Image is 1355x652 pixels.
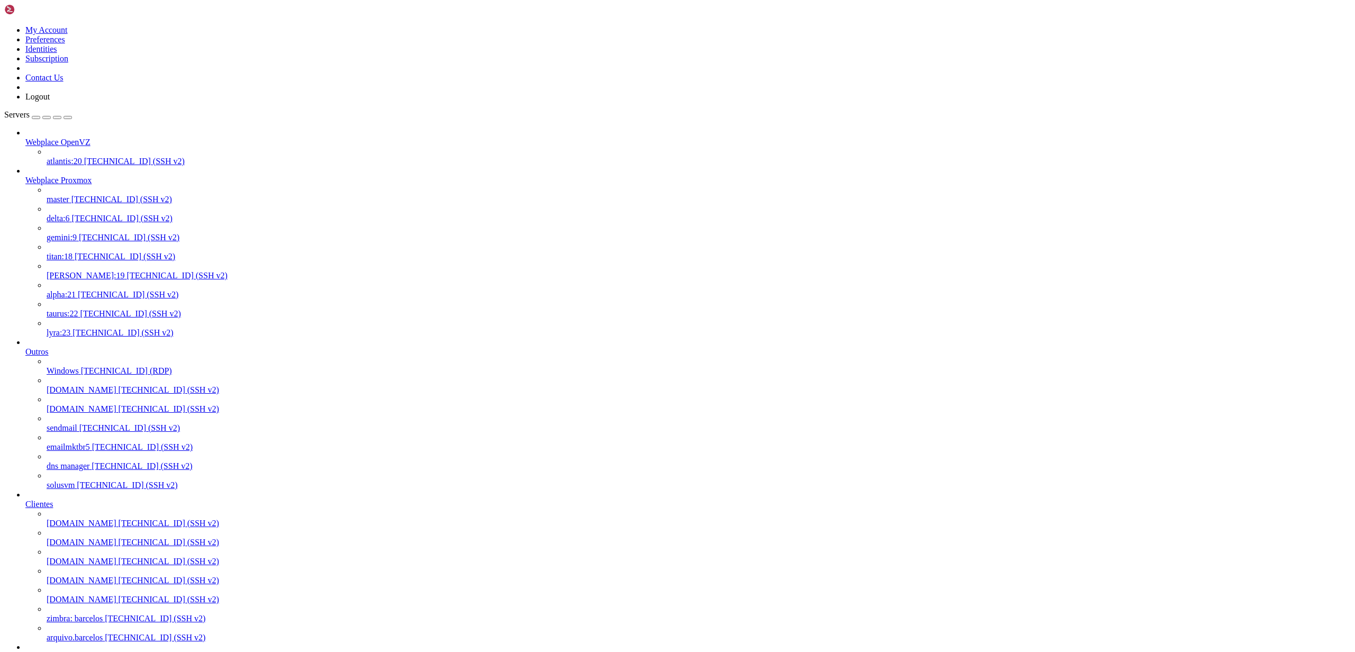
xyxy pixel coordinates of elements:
li: [DOMAIN_NAME] [TECHNICAL_ID] (SSH v2) [47,395,1351,414]
span: [DOMAIN_NAME] [47,538,116,547]
li: lyra:23 [TECHNICAL_ID] (SSH v2) [47,319,1351,338]
span: [TECHNICAL_ID] (SSH v2) [92,442,193,451]
span: [TECHNICAL_ID] (RDP) [81,366,172,375]
li: [DOMAIN_NAME] [TECHNICAL_ID] (SSH v2) [47,528,1351,547]
span: [TECHNICAL_ID] (SSH v2) [77,481,177,490]
li: master [TECHNICAL_ID] (SSH v2) [47,185,1351,204]
a: My Account [25,25,68,34]
a: [DOMAIN_NAME] [TECHNICAL_ID] (SSH v2) [47,519,1351,528]
a: [DOMAIN_NAME] [TECHNICAL_ID] (SSH v2) [47,557,1351,566]
img: Shellngn [4,4,65,15]
span: [TECHNICAL_ID] (SSH v2) [105,614,205,623]
a: taurus:22 [TECHNICAL_ID] (SSH v2) [47,309,1351,319]
li: sendmail [TECHNICAL_ID] (SSH v2) [47,414,1351,433]
a: zimbra: barcelos [TECHNICAL_ID] (SSH v2) [47,614,1351,623]
li: [DOMAIN_NAME] [TECHNICAL_ID] (SSH v2) [47,566,1351,585]
li: Clientes [25,490,1351,642]
a: Contact Us [25,73,64,82]
li: atlantis:20 [TECHNICAL_ID] (SSH v2) [47,147,1351,166]
span: Clientes [25,500,53,509]
li: dns manager [TECHNICAL_ID] (SSH v2) [47,452,1351,471]
span: [TECHNICAL_ID] (SSH v2) [79,423,180,432]
a: solusvm [TECHNICAL_ID] (SSH v2) [47,481,1351,490]
span: dns manager [47,461,89,470]
a: [DOMAIN_NAME] [TECHNICAL_ID] (SSH v2) [47,404,1351,414]
a: lyra:23 [TECHNICAL_ID] (SSH v2) [47,328,1351,338]
a: delta:6 [TECHNICAL_ID] (SSH v2) [47,214,1351,223]
a: Identities [25,44,57,53]
span: Webplace OpenVZ [25,138,91,147]
span: Windows [47,366,79,375]
span: [PERSON_NAME]:19 [47,271,125,280]
span: master [47,195,69,204]
span: [TECHNICAL_ID] (SSH v2) [80,309,181,318]
span: [TECHNICAL_ID] (SSH v2) [119,404,219,413]
li: delta:6 [TECHNICAL_ID] (SSH v2) [47,204,1351,223]
span: lyra:23 [47,328,70,337]
span: [TECHNICAL_ID] (SSH v2) [119,557,219,566]
a: titan:18 [TECHNICAL_ID] (SSH v2) [47,252,1351,261]
a: Windows [TECHNICAL_ID] (RDP) [47,366,1351,376]
a: [DOMAIN_NAME] [TECHNICAL_ID] (SSH v2) [47,385,1351,395]
span: Outros [25,347,49,356]
a: Webplace Proxmox [25,176,1351,185]
a: sendmail [TECHNICAL_ID] (SSH v2) [47,423,1351,433]
a: Outros [25,347,1351,357]
span: [DOMAIN_NAME] [47,385,116,394]
span: delta:6 [47,214,70,223]
li: Webplace Proxmox [25,166,1351,338]
span: taurus:22 [47,309,78,318]
a: [PERSON_NAME]:19 [TECHNICAL_ID] (SSH v2) [47,271,1351,280]
li: gemini:9 [TECHNICAL_ID] (SSH v2) [47,223,1351,242]
a: [DOMAIN_NAME] [TECHNICAL_ID] (SSH v2) [47,595,1351,604]
a: Servers [4,110,72,119]
li: taurus:22 [TECHNICAL_ID] (SSH v2) [47,300,1351,319]
a: alpha:21 [TECHNICAL_ID] (SSH v2) [47,290,1351,300]
li: [DOMAIN_NAME] [TECHNICAL_ID] (SSH v2) [47,547,1351,566]
li: [DOMAIN_NAME] [TECHNICAL_ID] (SSH v2) [47,509,1351,528]
span: sendmail [47,423,77,432]
span: [DOMAIN_NAME] [47,519,116,528]
span: alpha:21 [47,290,76,299]
li: solusvm [TECHNICAL_ID] (SSH v2) [47,471,1351,490]
span: Servers [4,110,30,119]
span: arquivo.barcelos [47,633,103,642]
li: zimbra: barcelos [TECHNICAL_ID] (SSH v2) [47,604,1351,623]
span: [TECHNICAL_ID] (SSH v2) [119,538,219,547]
span: [TECHNICAL_ID] (SSH v2) [73,328,173,337]
a: emailmktbr5 [TECHNICAL_ID] (SSH v2) [47,442,1351,452]
span: [TECHNICAL_ID] (SSH v2) [79,233,179,242]
a: Clientes [25,500,1351,509]
li: [DOMAIN_NAME] [TECHNICAL_ID] (SSH v2) [47,376,1351,395]
a: Preferences [25,35,65,44]
a: master [TECHNICAL_ID] (SSH v2) [47,195,1351,204]
span: [TECHNICAL_ID] (SSH v2) [119,595,219,604]
li: Windows [TECHNICAL_ID] (RDP) [47,357,1351,376]
span: emailmktbr5 [47,442,90,451]
span: [TECHNICAL_ID] (SSH v2) [72,214,173,223]
span: Webplace Proxmox [25,176,92,185]
span: [TECHNICAL_ID] (SSH v2) [119,385,219,394]
a: arquivo.barcelos [TECHNICAL_ID] (SSH v2) [47,633,1351,642]
li: [DOMAIN_NAME] [TECHNICAL_ID] (SSH v2) [47,585,1351,604]
li: emailmktbr5 [TECHNICAL_ID] (SSH v2) [47,433,1351,452]
span: [DOMAIN_NAME] [47,557,116,566]
li: Outros [25,338,1351,490]
a: Subscription [25,54,68,63]
li: Webplace OpenVZ [25,128,1351,166]
span: [TECHNICAL_ID] (SSH v2) [84,157,185,166]
span: [TECHNICAL_ID] (SSH v2) [78,290,178,299]
li: alpha:21 [TECHNICAL_ID] (SSH v2) [47,280,1351,300]
span: [TECHNICAL_ID] (SSH v2) [92,461,192,470]
span: solusvm [47,481,75,490]
span: [TECHNICAL_ID] (SSH v2) [119,519,219,528]
span: [TECHNICAL_ID] (SSH v2) [75,252,175,261]
li: [PERSON_NAME]:19 [TECHNICAL_ID] (SSH v2) [47,261,1351,280]
a: Webplace OpenVZ [25,138,1351,147]
span: [DOMAIN_NAME] [47,576,116,585]
a: gemini:9 [TECHNICAL_ID] (SSH v2) [47,233,1351,242]
span: [TECHNICAL_ID] (SSH v2) [105,633,205,642]
span: [DOMAIN_NAME] [47,595,116,604]
span: [TECHNICAL_ID] (SSH v2) [71,195,172,204]
a: dns manager [TECHNICAL_ID] (SSH v2) [47,461,1351,471]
